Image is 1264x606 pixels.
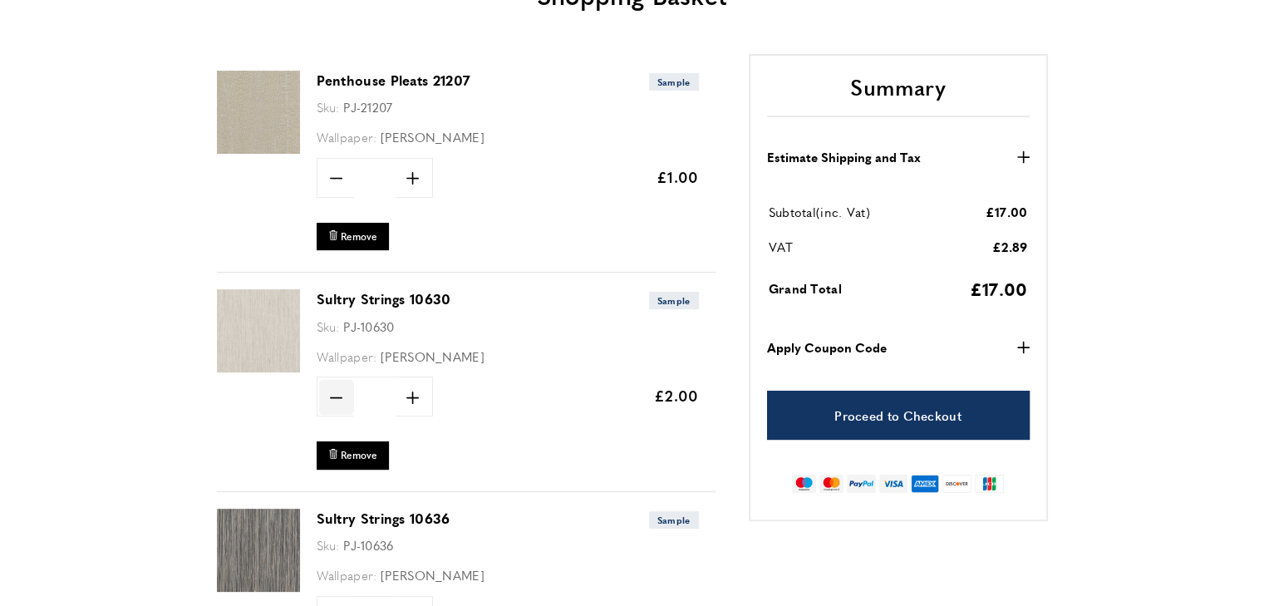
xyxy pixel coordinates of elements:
[792,475,816,493] img: maestro
[649,292,699,309] span: Sample
[381,128,484,145] span: [PERSON_NAME]
[317,536,340,554] span: Sku:
[819,475,843,493] img: mastercard
[217,71,300,154] img: Penthouse Pleats 21207
[317,98,340,116] span: Sku:
[317,318,340,335] span: Sku:
[343,318,394,335] span: PJ-10630
[381,566,484,584] span: [PERSON_NAME]
[217,580,300,594] a: Sultry Strings 10636
[217,142,300,156] a: Penthouse Pleats 21207
[970,276,1028,301] span: £17.00
[986,203,1028,220] span: £17.00
[317,128,377,145] span: Wallpaper:
[649,511,699,529] span: Sample
[317,441,389,469] button: Remove Sultry Strings 10630
[317,289,451,308] a: Sultry Strings 10630
[767,147,1030,167] button: Estimate Shipping and Tax
[769,279,842,297] span: Grand Total
[343,98,392,116] span: PJ-21207
[381,347,484,365] span: [PERSON_NAME]
[911,475,940,493] img: american-express
[767,391,1030,440] a: Proceed to Checkout
[975,475,1004,493] img: jcb
[942,475,971,493] img: discover
[217,509,300,592] img: Sultry Strings 10636
[847,475,876,493] img: paypal
[317,347,377,365] span: Wallpaper:
[341,448,377,462] span: Remove
[317,71,470,90] a: Penthouse Pleats 21207
[343,536,393,554] span: PJ-10636
[649,73,699,91] span: Sample
[992,238,1028,255] span: £2.89
[767,337,887,357] strong: Apply Coupon Code
[657,166,699,187] span: £1.00
[217,361,300,375] a: Sultry Strings 10630
[767,147,921,167] strong: Estimate Shipping and Tax
[217,289,300,372] img: Sultry Strings 10630
[317,223,389,250] button: Remove Penthouse Pleats 21207
[341,229,377,244] span: Remove
[317,566,377,584] span: Wallpaper:
[816,203,870,220] span: (inc. Vat)
[879,475,907,493] img: visa
[767,72,1030,117] h2: Summary
[654,385,699,406] span: £2.00
[769,238,794,255] span: VAT
[767,337,1030,357] button: Apply Coupon Code
[769,203,816,220] span: Subtotal
[317,509,450,528] a: Sultry Strings 10636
